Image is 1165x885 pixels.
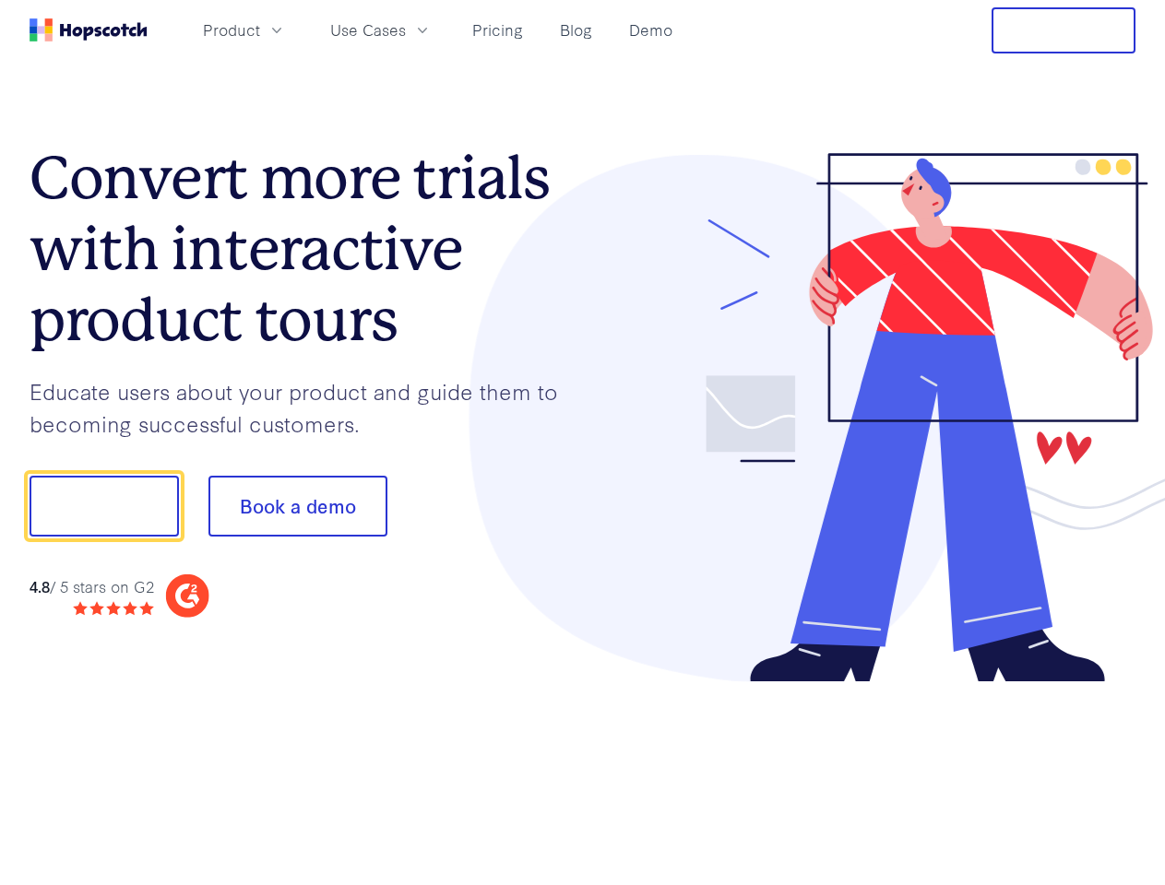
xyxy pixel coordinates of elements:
a: Home [30,18,148,41]
button: Free Trial [992,7,1135,53]
a: Blog [553,15,600,45]
h1: Convert more trials with interactive product tours [30,143,583,355]
button: Use Cases [319,15,443,45]
span: Product [203,18,260,41]
a: Pricing [465,15,530,45]
button: Show me! [30,476,179,537]
strong: 4.8 [30,575,50,596]
a: Demo [622,15,680,45]
span: Use Cases [330,18,406,41]
button: Product [192,15,297,45]
p: Educate users about your product and guide them to becoming successful customers. [30,375,583,439]
div: / 5 stars on G2 [30,575,154,598]
button: Book a demo [208,476,387,537]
